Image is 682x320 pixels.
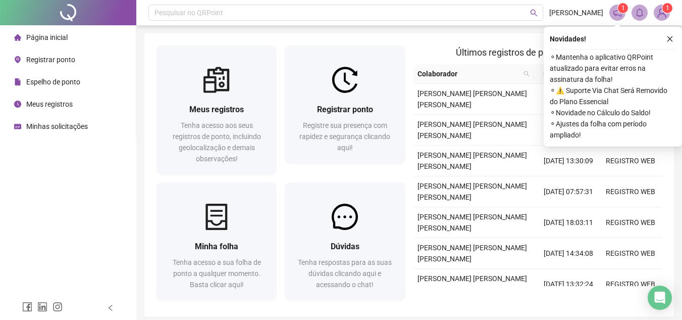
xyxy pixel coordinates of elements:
span: [PERSON_NAME] [PERSON_NAME] [PERSON_NAME] [417,151,527,170]
span: [PERSON_NAME] [PERSON_NAME] [PERSON_NAME] [417,275,527,294]
span: clock-circle [14,101,21,108]
span: notification [613,8,622,17]
span: Página inicial [26,33,68,41]
span: Tenha respostas para as suas dúvidas clicando aqui e acessando o chat! [298,258,392,289]
span: ⚬ Novidade no Cálculo do Saldo! [550,107,676,118]
span: Registrar ponto [26,56,75,64]
span: 1 [621,5,625,12]
span: Meus registros [189,105,244,114]
span: schedule [14,123,21,130]
span: search [530,9,538,17]
div: Open Intercom Messenger [648,286,672,310]
td: [DATE] 13:30:09 [538,146,600,176]
sup: Atualize o seu contato no menu Meus Dados [662,3,672,13]
span: Colaborador [417,68,520,79]
span: facebook [22,302,32,312]
td: [DATE] 13:32:24 [538,269,600,300]
span: [PERSON_NAME] [PERSON_NAME] [PERSON_NAME] [417,89,527,109]
td: [DATE] 07:57:31 [538,176,600,207]
span: environment [14,56,21,63]
span: close [666,35,673,42]
a: DúvidasTenha respostas para as suas dúvidas clicando aqui e acessando o chat! [285,182,405,300]
span: Meus registros [26,100,73,108]
span: Minha folha [195,242,238,251]
span: search [521,66,532,81]
span: Tenha acesso aos seus registros de ponto, incluindo geolocalização e demais observações! [173,121,261,163]
span: [PERSON_NAME] [PERSON_NAME] [PERSON_NAME] [417,244,527,263]
span: left [107,304,114,311]
span: file [14,78,21,85]
span: Registrar ponto [317,105,373,114]
span: ⚬ Ajustes da folha com período ampliado! [550,118,676,141]
td: [DATE] 18:03:11 [538,207,600,238]
th: Data/Hora [534,64,594,84]
td: REGISTRO WEB [600,146,662,176]
span: linkedin [37,302,47,312]
td: REGISTRO WEB [600,207,662,238]
span: Data/Hora [538,68,582,79]
td: REGISTRO WEB [600,269,662,300]
span: Espelho de ponto [26,78,80,86]
span: Últimos registros de ponto sincronizados [456,47,619,58]
span: instagram [53,302,63,312]
span: bell [635,8,644,17]
sup: 1 [618,3,628,13]
a: Registrar pontoRegistre sua presença com rapidez e segurança clicando aqui! [285,45,405,163]
a: Meus registrosTenha acesso aos seus registros de ponto, incluindo geolocalização e demais observa... [156,45,277,174]
span: Novidades ! [550,33,586,44]
td: [DATE] 14:34:08 [538,238,600,269]
span: ⚬ ⚠️ Suporte Via Chat Será Removido do Plano Essencial [550,85,676,107]
span: 1 [666,5,669,12]
span: home [14,34,21,41]
span: search [523,71,530,77]
span: [PERSON_NAME] [549,7,603,18]
a: Minha folhaTenha acesso a sua folha de ponto a qualquer momento. Basta clicar aqui! [156,182,277,300]
span: [PERSON_NAME] [PERSON_NAME] [PERSON_NAME] [417,213,527,232]
span: [PERSON_NAME] [PERSON_NAME] [PERSON_NAME] [417,120,527,140]
span: Tenha acesso a sua folha de ponto a qualquer momento. Basta clicar aqui! [173,258,261,289]
img: 93076 [654,5,669,20]
span: Registre sua presença com rapidez e segurança clicando aqui! [299,121,390,152]
span: [PERSON_NAME] [PERSON_NAME] [PERSON_NAME] [417,182,527,201]
td: REGISTRO WEB [600,238,662,269]
td: [DATE] 14:31:37 [538,115,600,146]
td: [DATE] 18:01:49 [538,84,600,115]
span: Minhas solicitações [26,122,88,130]
span: ⚬ Mantenha o aplicativo QRPoint atualizado para evitar erros na assinatura da folha! [550,52,676,85]
td: REGISTRO WEB [600,176,662,207]
span: Dúvidas [331,242,359,251]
